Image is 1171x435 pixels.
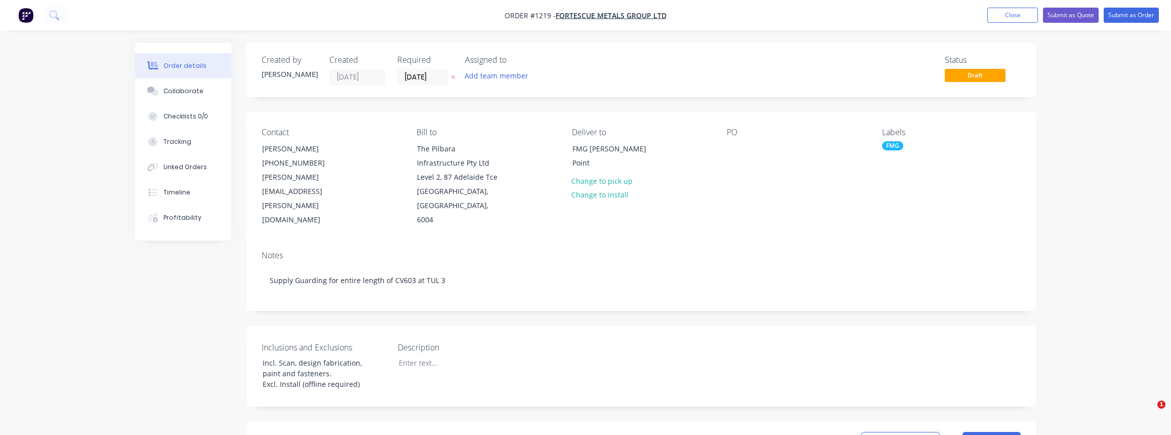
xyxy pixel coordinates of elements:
button: Order details [135,53,231,78]
div: Assigned to [465,55,566,65]
button: Linked Orders [135,154,231,180]
div: Supply Guarding for entire length of CV603 at TUL 3 [262,265,1021,296]
span: Order #1219 - [505,11,556,20]
span: Draft [945,69,1006,82]
div: Required [397,55,453,65]
div: FMG [PERSON_NAME] Point [572,142,656,170]
div: Status [945,55,1021,65]
a: FORTESCUE METALS GROUP LTD [556,11,666,20]
button: Close [987,8,1038,23]
div: Order details [163,61,206,70]
div: Profitability [163,213,201,222]
div: [PERSON_NAME] [262,142,346,156]
button: Timeline [135,180,231,205]
div: Created [329,55,385,65]
div: The Pilbara Infrastructure Pty Ltd Level 2, 87 Adelaide Tce[GEOGRAPHIC_DATA], [GEOGRAPHIC_DATA], ... [408,141,510,227]
div: Linked Orders [163,163,207,172]
button: Add team member [459,69,534,83]
label: Inclusions and Exclusions [262,341,388,353]
div: Timeline [163,188,190,197]
button: Collaborate [135,78,231,104]
div: FMG [PERSON_NAME] Point [564,141,665,174]
iframe: Intercom live chat [1137,401,1161,425]
span: 1 [1157,401,1165,409]
div: [PERSON_NAME][PHONE_NUMBER][PERSON_NAME][EMAIL_ADDRESS][PERSON_NAME][DOMAIN_NAME] [254,141,355,227]
div: [PERSON_NAME] [262,69,317,80]
button: Checklists 0/0 [135,104,231,129]
button: Tracking [135,129,231,154]
div: Deliver to [572,128,710,137]
div: Checklists 0/0 [163,112,208,121]
div: Incl. Scan, design fabrication, paint and fasteners. Excl. Install (offline required) [255,355,381,391]
div: Contact [262,128,400,137]
div: Tracking [163,137,191,146]
div: FMG [882,141,903,150]
button: Profitability [135,205,231,230]
div: The Pilbara Infrastructure Pty Ltd Level 2, 87 Adelaide Tce [417,142,501,184]
button: Add team member [465,69,534,83]
div: Created by [262,55,317,65]
div: [GEOGRAPHIC_DATA], [GEOGRAPHIC_DATA], 6004 [417,184,501,227]
div: PO [727,128,865,137]
div: Collaborate [163,87,203,96]
button: Change to install [566,188,634,202]
label: Description [398,341,524,353]
button: Submit as Order [1104,8,1159,23]
button: Submit as Quote [1043,8,1099,23]
img: Factory [18,8,33,23]
div: Notes [262,251,1021,260]
button: Change to pick up [566,174,638,187]
div: Bill to [416,128,555,137]
div: [PERSON_NAME][EMAIL_ADDRESS][PERSON_NAME][DOMAIN_NAME] [262,170,346,227]
div: [PHONE_NUMBER] [262,156,346,170]
div: Labels [882,128,1021,137]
